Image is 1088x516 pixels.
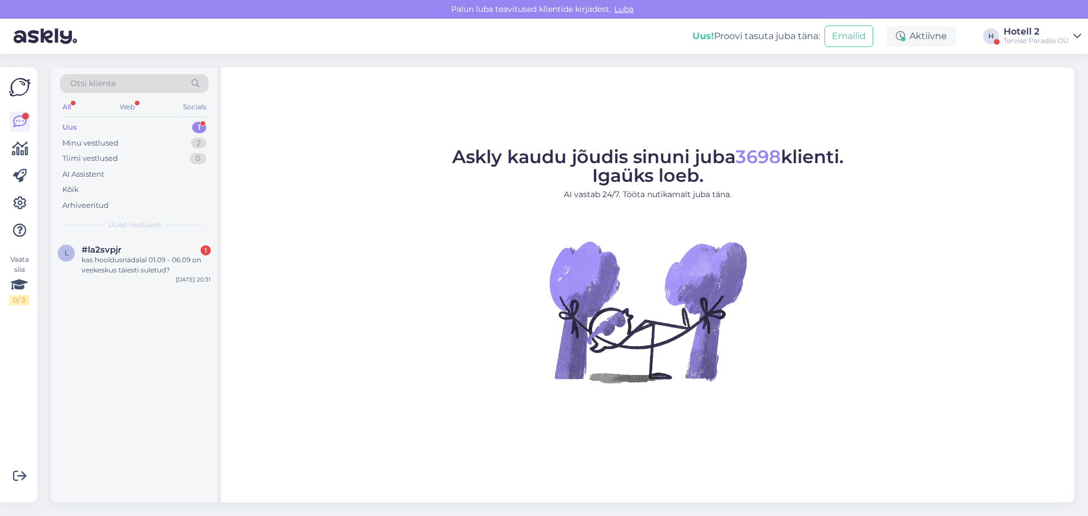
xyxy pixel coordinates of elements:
div: Minu vestlused [62,138,118,149]
div: [DATE] 20:31 [176,275,211,284]
span: l [65,249,69,257]
img: Askly Logo [9,76,31,98]
button: Emailid [824,25,873,47]
div: Web [117,100,137,114]
span: 3698 [736,146,781,168]
b: Uus! [692,31,714,41]
div: 0 / 3 [9,295,29,305]
a: Hotell 2Tervise Paradiis OÜ [1004,27,1081,45]
div: Uus [62,122,77,133]
span: Luba [611,4,637,14]
span: Askly kaudu jõudis sinuni juba klienti. Igaüks loeb. [452,146,844,186]
div: Proovi tasuta juba täna: [692,29,820,43]
div: All [60,100,73,114]
p: AI vastab 24/7. Tööta nutikamalt juba täna. [452,189,844,201]
div: kas hooldusnädalal 01.09 - 06.09 on veekeskus täiesti suletud? [82,255,211,275]
img: No Chat active [546,210,750,413]
div: 0 [190,153,206,164]
div: Aktiivne [887,26,956,46]
span: Otsi kliente [70,78,116,89]
div: Socials [181,100,209,114]
div: Kõik [62,184,79,195]
div: 2 [191,138,206,149]
div: H [983,28,999,44]
span: Uued vestlused [108,220,161,230]
div: 1 [201,245,211,255]
div: 1 [192,122,206,133]
div: AI Assistent [62,169,104,180]
div: Vaata siia [9,254,29,305]
div: Tervise Paradiis OÜ [1004,36,1069,45]
div: Tiimi vestlused [62,153,118,164]
span: #la2svpjr [82,245,121,255]
div: Arhiveeritud [62,200,109,211]
div: Hotell 2 [1004,27,1069,36]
